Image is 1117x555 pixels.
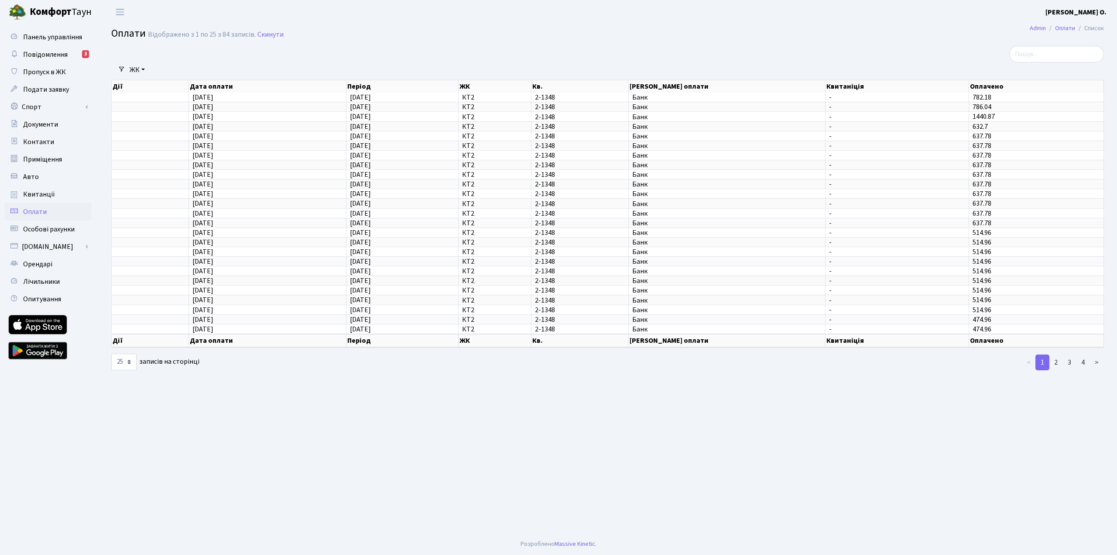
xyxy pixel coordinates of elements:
[973,209,991,218] span: 637.78
[462,307,528,314] span: КТ2
[462,297,528,304] span: КТ2
[632,307,822,314] span: Банк
[973,305,991,315] span: 514.96
[350,189,371,199] span: [DATE]
[1049,355,1063,370] a: 2
[4,186,92,203] a: Квитанції
[969,334,1104,347] th: Оплачено
[829,258,965,265] span: -
[973,199,991,209] span: 637.78
[1055,24,1075,33] a: Оплати
[973,112,995,122] span: 1440.87
[192,324,213,334] span: [DATE]
[462,133,528,140] span: КТ2
[350,315,371,324] span: [DATE]
[973,151,991,160] span: 637.78
[973,315,991,324] span: 474.96
[829,316,965,323] span: -
[23,137,54,147] span: Контакти
[826,334,969,347] th: Квитаніція
[829,114,965,121] span: -
[350,218,371,228] span: [DATE]
[4,151,92,168] a: Приміщення
[126,62,148,77] a: ЖК
[462,162,528,169] span: КТ2
[4,133,92,151] a: Контакти
[973,238,991,247] span: 514.96
[829,326,965,333] span: -
[346,334,459,347] th: Період
[973,170,991,179] span: 637.78
[829,287,965,294] span: -
[535,326,625,333] span: 2-1348
[629,334,826,347] th: [PERSON_NAME] оплати
[462,94,528,101] span: КТ2
[829,181,965,188] span: -
[632,171,822,178] span: Банк
[148,31,256,39] div: Відображено з 1 по 25 з 84 записів.
[535,220,625,227] span: 2-1348
[192,305,213,315] span: [DATE]
[829,307,965,314] span: -
[350,266,371,276] span: [DATE]
[192,199,213,209] span: [DATE]
[192,102,213,112] span: [DATE]
[973,324,991,334] span: 474.96
[192,189,213,199] span: [DATE]
[973,286,991,295] span: 514.96
[23,172,39,182] span: Авто
[535,142,625,149] span: 2-1348
[462,200,528,207] span: КТ2
[462,316,528,323] span: КТ2
[632,297,822,304] span: Банк
[4,28,92,46] a: Панель управління
[462,210,528,217] span: КТ2
[23,50,68,59] span: Повідомлення
[23,259,52,269] span: Орендарі
[23,155,62,164] span: Приміщення
[973,228,991,238] span: 514.96
[23,85,69,94] span: Подати заявку
[632,287,822,294] span: Банк
[535,316,625,323] span: 2-1348
[192,112,213,122] span: [DATE]
[973,122,988,131] span: 632.7
[189,334,346,347] th: Дата оплати
[632,229,822,236] span: Банк
[535,307,625,314] span: 2-1348
[829,268,965,275] span: -
[462,220,528,227] span: КТ2
[535,297,625,304] span: 2-1348
[4,221,92,238] a: Особові рахунки
[350,93,371,102] span: [DATE]
[632,94,822,101] span: Банк
[829,94,965,101] span: -
[4,238,92,255] a: [DOMAIN_NAME]
[829,210,965,217] span: -
[629,80,826,93] th: [PERSON_NAME] оплати
[192,247,213,257] span: [DATE]
[23,277,60,286] span: Лічильники
[535,258,625,265] span: 2-1348
[4,46,92,63] a: Повідомлення3
[829,200,965,207] span: -
[23,224,75,234] span: Особові рахунки
[112,334,189,347] th: Дії
[4,203,92,221] a: Оплати
[829,229,965,236] span: -
[4,98,92,116] a: Спорт
[973,247,991,257] span: 514.96
[257,31,284,39] a: Скинути
[111,354,137,370] select: записів на сторінці
[632,181,822,188] span: Банк
[192,209,213,218] span: [DATE]
[462,152,528,159] span: КТ2
[462,114,528,121] span: КТ2
[192,93,213,102] span: [DATE]
[462,268,528,275] span: КТ2
[23,32,82,42] span: Панель управління
[192,238,213,247] span: [DATE]
[632,326,822,333] span: Банк
[535,114,625,121] span: 2-1348
[192,218,213,228] span: [DATE]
